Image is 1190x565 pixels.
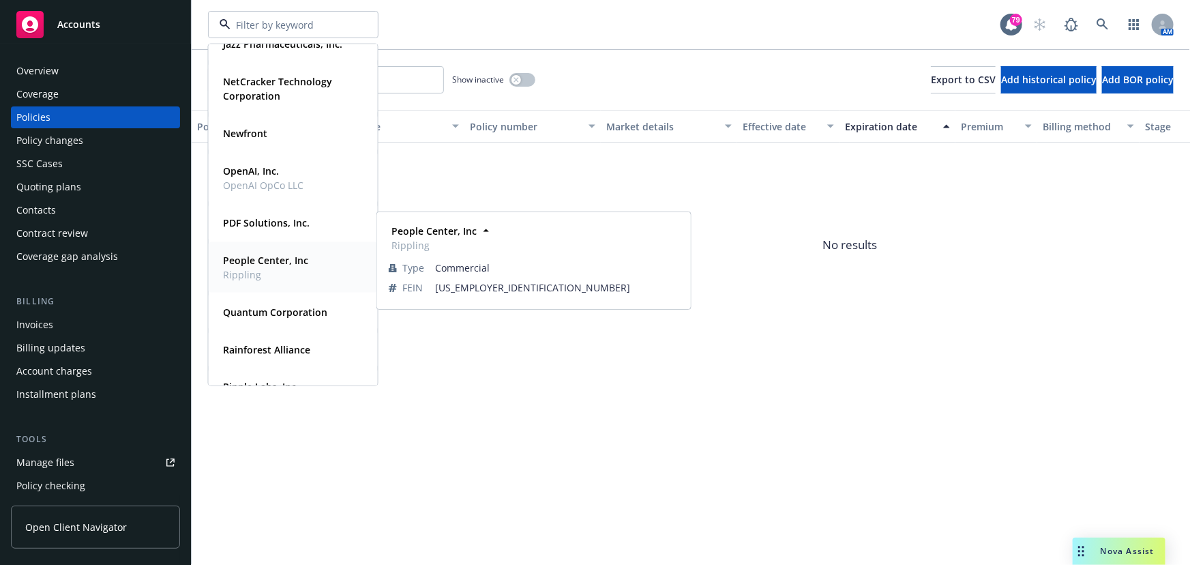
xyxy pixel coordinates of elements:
[11,295,180,308] div: Billing
[16,153,63,175] div: SSC Cases
[11,222,180,244] a: Contract review
[11,5,180,44] a: Accounts
[1101,545,1155,557] span: Nova Assist
[16,452,74,474] div: Manage files
[11,246,180,267] a: Coverage gap analysis
[606,119,717,134] div: Market details
[1026,11,1054,38] a: Start snowing
[192,110,294,143] button: Policy details
[223,178,303,192] span: OpenAI OpCo LLC
[294,110,464,143] button: Lines of coverage
[11,433,180,446] div: Tools
[223,164,279,177] strong: OpenAI, Inc.
[16,176,81,198] div: Quoting plans
[1001,66,1097,93] button: Add historical policy
[435,261,679,275] span: Commercial
[16,222,88,244] div: Contract review
[737,110,839,143] button: Effective date
[11,360,180,382] a: Account charges
[601,110,737,143] button: Market details
[16,130,83,151] div: Policy changes
[16,337,85,359] div: Billing updates
[11,475,180,497] a: Policy checking
[1120,11,1148,38] a: Switch app
[1073,538,1090,565] div: Drag to move
[961,119,1017,134] div: Premium
[223,216,310,229] strong: PDF Solutions, Inc.
[464,110,601,143] button: Policy number
[16,199,56,221] div: Contacts
[402,261,424,275] span: Type
[1102,66,1174,93] button: Add BOR policy
[1010,14,1022,26] div: 79
[197,119,273,134] div: Policy details
[25,520,127,534] span: Open Client Navigator
[223,343,310,356] strong: Rainforest Alliance
[16,60,59,82] div: Overview
[1043,119,1119,134] div: Billing method
[11,199,180,221] a: Contacts
[230,18,351,32] input: Filter by keyword
[1145,119,1187,134] div: Stage
[402,280,423,295] span: FEIN
[11,83,180,105] a: Coverage
[11,106,180,128] a: Policies
[223,254,308,267] strong: People Center, Inc
[391,238,477,252] span: Rippling
[16,246,118,267] div: Coverage gap analysis
[1089,11,1116,38] a: Search
[223,38,342,50] strong: Jazz Pharmaceuticals, Inc.
[931,73,996,86] span: Export to CSV
[16,314,53,336] div: Invoices
[931,66,996,93] button: Export to CSV
[223,381,299,394] strong: Ripple Labs, Inc.
[11,337,180,359] a: Billing updates
[452,74,504,85] span: Show inactive
[1001,73,1097,86] span: Add historical policy
[11,314,180,336] a: Invoices
[743,119,819,134] div: Effective date
[223,75,332,102] strong: NetCracker Technology Corporation
[1073,538,1165,565] button: Nova Assist
[391,224,477,237] strong: People Center, Inc
[1102,73,1174,86] span: Add BOR policy
[470,119,580,134] div: Policy number
[845,119,935,134] div: Expiration date
[16,106,50,128] div: Policies
[57,19,100,30] span: Accounts
[839,110,955,143] button: Expiration date
[435,280,679,295] span: [US_EMPLOYER_IDENTIFICATION_NUMBER]
[11,130,180,151] a: Policy changes
[11,383,180,405] a: Installment plans
[223,267,308,282] span: Rippling
[223,306,327,319] strong: Quantum Corporation
[1037,110,1140,143] button: Billing method
[223,127,267,140] strong: Newfront
[11,452,180,474] a: Manage files
[11,176,180,198] a: Quoting plans
[1058,11,1085,38] a: Report a Bug
[16,360,92,382] div: Account charges
[16,383,96,405] div: Installment plans
[16,475,85,497] div: Policy checking
[16,83,59,105] div: Coverage
[955,110,1037,143] button: Premium
[11,60,180,82] a: Overview
[11,153,180,175] a: SSC Cases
